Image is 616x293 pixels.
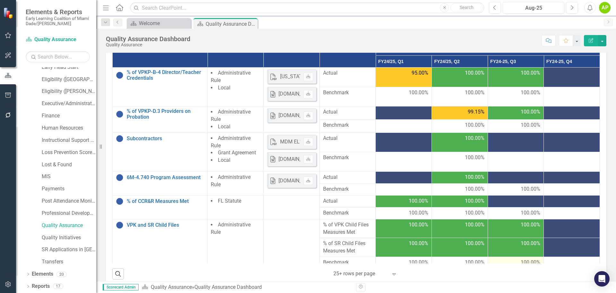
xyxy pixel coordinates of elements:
td: Double-Click to Edit [432,133,488,152]
span: 99.15% [468,108,484,116]
td: Double-Click to Edit [263,219,320,269]
td: Double-Click to Edit [544,152,600,172]
td: Double-Click to Edit [263,68,320,106]
td: Double-Click to Edit [208,195,264,219]
span: Benchmark [323,154,372,161]
button: AP [599,2,611,14]
span: 100.00% [409,89,428,96]
span: Administrative Rule [211,174,251,188]
td: Double-Click to Edit [544,119,600,133]
span: Search [460,5,474,10]
div: Quality Assurance [106,42,190,47]
td: Double-Click to Edit [488,195,544,207]
td: Double-Click to Edit [544,106,600,120]
td: Double-Click to Edit [376,106,432,120]
a: Quality Assurance [26,36,90,43]
a: Lost & Found [42,161,96,169]
input: Search ClearPoint... [130,2,484,14]
td: Double-Click to Edit [488,219,544,238]
span: Scorecard Admin [103,284,139,290]
span: Elements & Reports [26,8,90,16]
td: Double-Click to Edit [376,207,432,219]
td: Double-Click to Edit [432,68,488,87]
td: Double-Click to Edit Right Click for Context Menu [113,133,208,171]
span: % of SR Child Files Measures Met [323,240,372,255]
span: 100.00% [521,186,540,193]
div: 20 [56,271,67,277]
td: Double-Click to Edit [488,152,544,172]
td: Double-Click to Edit [208,106,264,133]
td: Double-Click to Edit [544,207,600,219]
a: Instructional Support Services [42,137,96,144]
td: Double-Click to Edit [320,183,376,195]
span: 100.00% [521,221,540,229]
td: Double-Click to Edit [320,152,376,172]
td: Double-Click to Edit [544,87,600,106]
td: Double-Click to Edit [432,257,488,269]
td: Double-Click to Edit [432,119,488,133]
span: 100.00% [521,209,540,217]
span: Administrative Rule [211,222,251,235]
td: Double-Click to Edit [432,195,488,207]
span: % of VPK Child Files Measures Met [323,221,372,236]
span: 100.00% [409,259,428,266]
span: 100.00% [521,240,540,247]
td: Double-Click to Edit [488,207,544,219]
td: Double-Click to Edit [432,238,488,257]
span: Actual [323,197,372,205]
td: Double-Click to Edit Right Click for Context Menu [113,106,208,133]
div: Quality Assurance Dashboard [206,20,256,28]
td: Double-Click to Edit [376,133,432,152]
img: No Information [116,135,124,142]
div: MDM EL195_Executed (1).pdf [280,138,348,146]
a: Eligibility ([PERSON_NAME]) [42,88,96,95]
a: Professional Development Institute [42,210,96,217]
td: Double-Click to Edit [376,68,432,87]
div: [DOMAIN_NAME] sample size information.docx [278,112,385,119]
td: Double-Click to Edit [544,257,600,269]
td: Double-Click to Edit [376,152,432,172]
div: Welcome [139,19,189,27]
span: Benchmark [323,186,372,193]
span: 100.00% [465,154,484,161]
td: Double-Click to Edit [320,119,376,133]
span: Administrative Rule [211,109,251,122]
img: ClearPoint Strategy [3,7,14,19]
span: 100.00% [521,122,540,129]
td: Double-Click to Edit [432,171,488,183]
td: Double-Click to Edit Right Click for Context Menu [113,195,208,219]
td: Double-Click to Edit [544,68,600,87]
a: VPK and SR Child Files [127,222,204,228]
td: Double-Click to Edit [320,133,376,152]
a: Quality Assurance [151,284,192,290]
img: No Information [116,221,124,229]
td: Double-Click to Edit [432,183,488,195]
span: Benchmark [323,89,372,96]
a: Quality Assurance [42,222,96,229]
span: Administrative Rule [211,70,251,83]
td: Double-Click to Edit [488,238,544,257]
span: 100.00% [465,69,484,77]
span: Actual [323,108,372,116]
span: 100.00% [409,209,428,217]
span: 100.00% [521,108,540,116]
span: 100.00% [465,197,484,205]
td: Double-Click to Edit [544,183,600,195]
a: 6M-4.740 Program Assessment [127,175,204,180]
span: 100.00% [409,221,428,229]
td: Double-Click to Edit [488,87,544,106]
td: Double-Click to Edit Right Click for Context Menu [113,171,208,195]
img: No Information [116,110,124,118]
span: 100.00% [465,240,484,247]
td: Double-Click to Edit [376,219,432,238]
a: Reports [32,283,50,290]
span: Local [218,124,230,130]
a: Transfers [42,258,96,266]
a: MIS [42,173,96,180]
td: Double-Click to Edit [432,106,488,120]
td: Double-Click to Edit [488,257,544,269]
span: Local [218,157,230,163]
span: Benchmark [323,209,372,217]
span: 100.00% [465,186,484,193]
